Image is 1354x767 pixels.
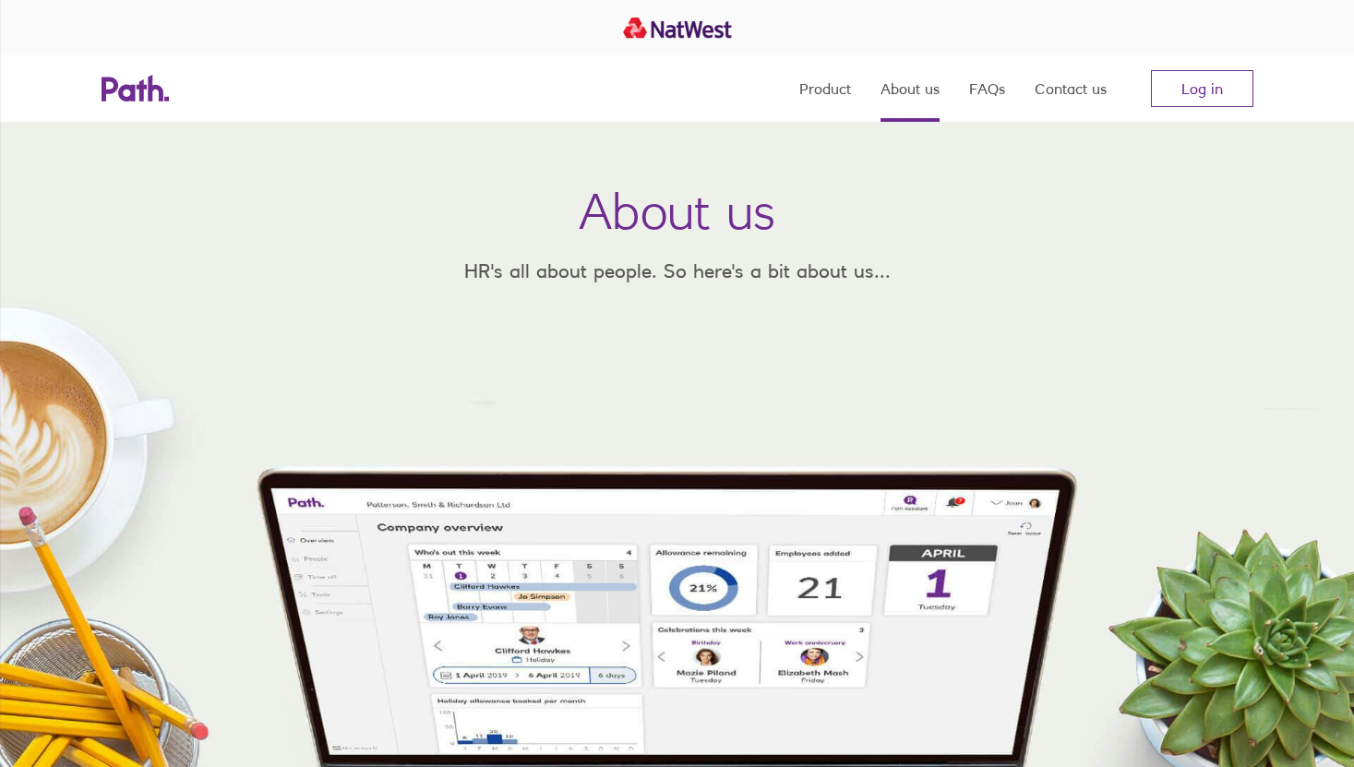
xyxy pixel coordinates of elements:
[449,256,905,287] p: HR's all about people. So here's a bit about us...
[1035,55,1107,122] a: Contact us
[579,181,775,241] h1: About us
[969,55,1005,122] a: FAQs
[1151,70,1253,107] a: Log in
[881,55,940,122] a: About us
[799,55,851,122] a: Product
